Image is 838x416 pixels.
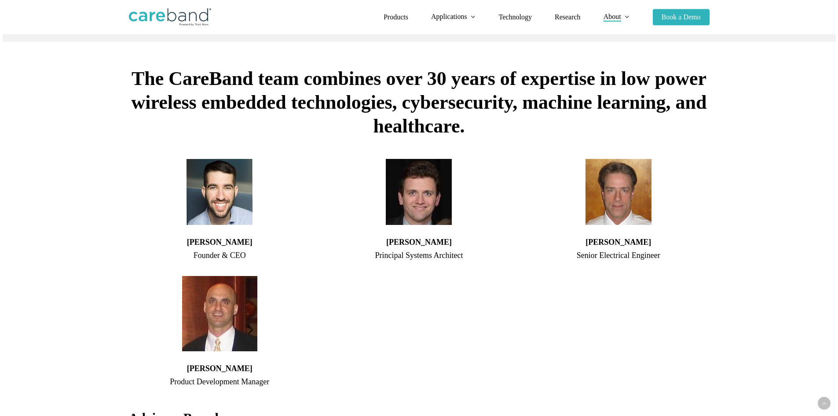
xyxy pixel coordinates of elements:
[527,236,709,248] h4: [PERSON_NAME]
[384,14,408,21] a: Products
[662,13,701,21] span: Book a Demo
[818,397,831,410] a: Back to top
[499,13,532,21] span: Technology
[555,13,581,21] span: Research
[431,13,467,20] span: Applications
[653,14,710,21] a: Book a Demo
[555,14,581,21] a: Research
[386,159,452,225] img: Paul Sheldon
[187,159,252,225] img: Adam Sobol
[328,236,510,248] h4: [PERSON_NAME]
[586,159,651,225] img: Jon Ledwith
[328,248,510,262] div: Principal Systems Architect
[527,248,709,262] div: Senior Electrical Engineer
[182,276,257,351] img: Sam Viesca
[431,13,476,21] a: Applications
[499,14,532,21] a: Technology
[129,248,311,262] div: Founder & CEO
[129,67,710,138] h2: The CareBand team combines over 30 years of expertise in low power wireless embedded technologies...
[604,13,621,20] span: About
[129,236,311,248] h4: [PERSON_NAME]
[384,13,408,21] span: Products
[129,375,311,389] div: Product Development Manager
[129,362,311,375] h4: [PERSON_NAME]
[604,13,630,21] a: About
